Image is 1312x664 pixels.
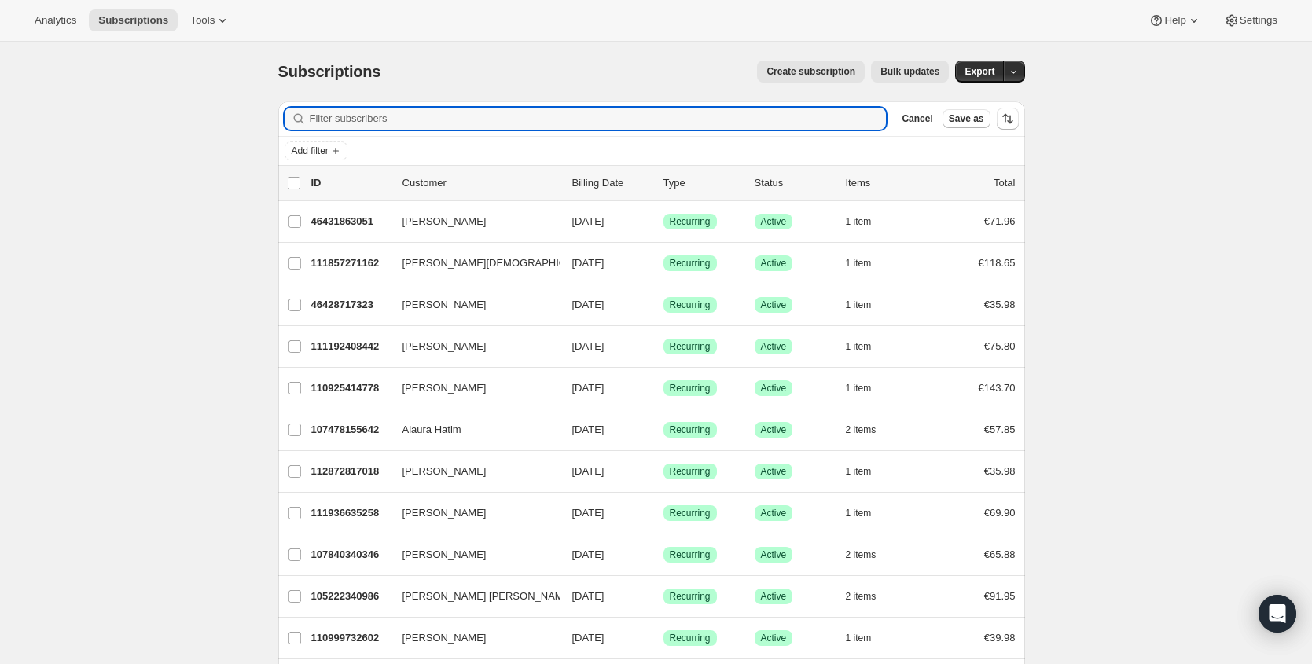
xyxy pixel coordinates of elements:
button: [PERSON_NAME] [393,542,550,567]
p: 110999732602 [311,630,390,646]
span: €75.80 [984,340,1016,352]
button: Analytics [25,9,86,31]
p: 107840340346 [311,547,390,563]
button: Export [955,61,1004,83]
span: [PERSON_NAME] [402,547,487,563]
span: €57.85 [984,424,1016,435]
span: Alaura Hatim [402,422,461,438]
div: Type [663,175,742,191]
p: Billing Date [572,175,651,191]
p: Status [755,175,833,191]
span: [DATE] [572,215,605,227]
button: 1 item [846,336,889,358]
span: Recurring [670,632,711,644]
span: Active [761,299,787,311]
button: 2 items [846,585,894,607]
button: 2 items [846,419,894,441]
span: Active [761,548,787,561]
span: Recurring [670,257,711,270]
p: 110925414778 [311,380,390,396]
div: IDCustomerBilling DateTypeStatusItemsTotal [311,175,1016,191]
span: [DATE] [572,340,605,352]
span: Recurring [670,299,711,311]
button: Create subscription [757,61,865,83]
div: 107478155642Alaura Hatim[DATE]SuccessRecurringSuccessActive2 items€57.85 [311,419,1016,441]
button: 1 item [846,502,889,524]
div: 105222340986[PERSON_NAME] [PERSON_NAME] [PERSON_NAME][DATE]SuccessRecurringSuccessActive2 items€9... [311,585,1016,607]
button: [PERSON_NAME] [393,625,550,651]
button: 1 item [846,377,889,399]
span: 1 item [846,465,872,478]
span: Bulk updates [880,65,939,78]
span: €143.70 [979,382,1016,394]
button: 1 item [846,211,889,233]
div: 111192408442[PERSON_NAME][DATE]SuccessRecurringSuccessActive1 item€75.80 [311,336,1016,358]
span: €35.98 [984,465,1016,477]
span: 1 item [846,299,872,311]
span: [PERSON_NAME] [402,630,487,646]
p: 111936635258 [311,505,390,521]
span: [PERSON_NAME] [PERSON_NAME] [PERSON_NAME] [402,589,660,604]
div: Open Intercom Messenger [1259,595,1296,633]
span: Active [761,257,787,270]
span: Help [1164,14,1185,27]
p: 111192408442 [311,339,390,354]
button: Tools [181,9,240,31]
span: 2 items [846,590,877,603]
span: Recurring [670,424,711,436]
button: Add filter [285,141,347,160]
button: 1 item [846,294,889,316]
span: 1 item [846,215,872,228]
span: [DATE] [572,299,605,310]
span: €35.98 [984,299,1016,310]
span: [PERSON_NAME] [402,380,487,396]
div: 107840340346[PERSON_NAME][DATE]SuccessRecurringSuccessActive2 items€65.88 [311,544,1016,566]
span: [DATE] [572,590,605,602]
span: 2 items [846,424,877,436]
button: [PERSON_NAME] [393,501,550,526]
div: 111857271162[PERSON_NAME][DEMOGRAPHIC_DATA][DATE]SuccessRecurringSuccessActive1 item€118.65 [311,252,1016,274]
span: Analytics [35,14,76,27]
span: [PERSON_NAME] [402,505,487,521]
p: 107478155642 [311,422,390,438]
button: Alaura Hatim [393,417,550,442]
button: 1 item [846,627,889,649]
button: Help [1139,9,1211,31]
div: 112872817018[PERSON_NAME][DATE]SuccessRecurringSuccessActive1 item€35.98 [311,460,1016,482]
span: Subscriptions [278,63,381,80]
span: Tools [190,14,215,27]
p: Total [994,175,1015,191]
span: Settings [1240,14,1277,27]
span: Create subscription [766,65,855,78]
span: Recurring [670,340,711,353]
span: Active [761,382,787,394]
span: [DATE] [572,507,605,519]
span: [DATE] [572,632,605,644]
button: [PERSON_NAME] [393,292,550,317]
p: 111857271162 [311,255,390,271]
span: [DATE] [572,548,605,560]
button: 1 item [846,252,889,274]
span: 1 item [846,632,872,644]
button: Sort the results [997,108,1019,130]
button: [PERSON_NAME] [393,376,550,401]
button: 1 item [846,460,889,482]
span: [DATE] [572,424,605,435]
span: [PERSON_NAME] [402,464,487,479]
button: Settings [1215,9,1287,31]
span: €39.98 [984,632,1016,644]
button: [PERSON_NAME] [PERSON_NAME] [PERSON_NAME] [393,584,550,609]
span: €71.96 [984,215,1016,227]
span: Recurring [670,590,711,603]
span: 1 item [846,340,872,353]
span: Active [761,424,787,436]
span: [PERSON_NAME] [402,297,487,313]
span: Recurring [670,382,711,394]
span: [DATE] [572,257,605,269]
p: Customer [402,175,560,191]
input: Filter subscribers [310,108,887,130]
p: 105222340986 [311,589,390,604]
button: [PERSON_NAME][DEMOGRAPHIC_DATA] [393,251,550,276]
button: [PERSON_NAME] [393,459,550,484]
button: Bulk updates [871,61,949,83]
